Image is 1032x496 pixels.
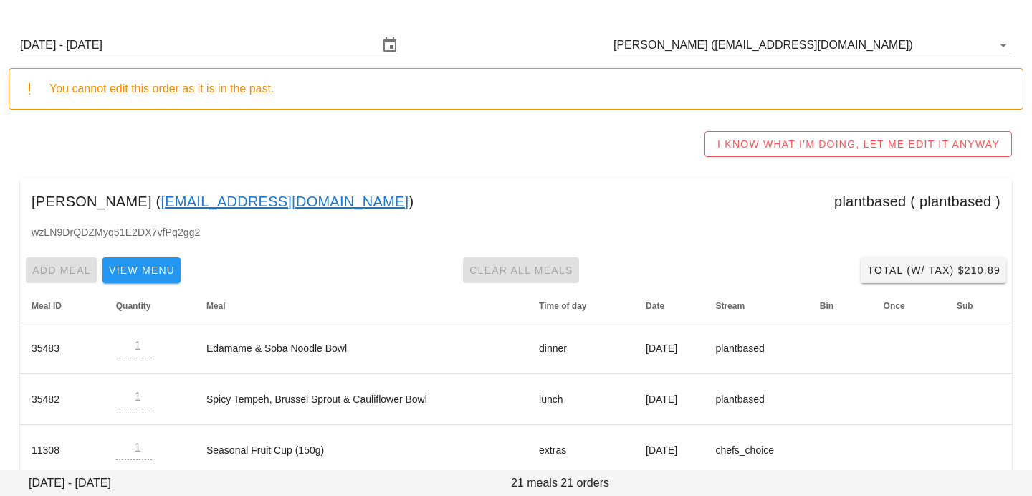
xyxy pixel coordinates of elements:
td: chefs_choice [704,425,808,476]
span: Bin [820,301,833,311]
td: [DATE] [634,374,704,425]
span: Once [884,301,905,311]
th: Bin: Not sorted. Activate to sort ascending. [808,289,872,323]
td: 11308 [20,425,105,476]
td: extras [527,425,634,476]
td: lunch [527,374,634,425]
td: [DATE] [634,425,704,476]
button: I KNOW WHAT I'M DOING, LET ME EDIT IT ANYWAY [704,131,1012,157]
span: Meal [206,301,226,311]
th: Meal: Not sorted. Activate to sort ascending. [195,289,527,323]
td: Seasonal Fruit Cup (150g) [195,425,527,476]
button: Total (w/ Tax) $210.89 [861,257,1006,283]
td: dinner [527,323,634,374]
th: Date: Not sorted. Activate to sort ascending. [634,289,704,323]
td: 35482 [20,374,105,425]
span: Quantity [116,301,151,311]
span: Date [646,301,664,311]
div: [PERSON_NAME] ( ) plantbased ( plantbased ) [20,178,1012,224]
th: Meal ID: Not sorted. Activate to sort ascending. [20,289,105,323]
td: plantbased [704,374,808,425]
td: 35483 [20,323,105,374]
th: Quantity: Not sorted. Activate to sort ascending. [105,289,195,323]
th: Time of day: Not sorted. Activate to sort ascending. [527,289,634,323]
td: plantbased [704,323,808,374]
span: Stream [715,301,745,311]
span: You cannot edit this order as it is in the past. [49,82,274,95]
div: wzLN9DrQDZMyq51E2DX7vfPq2gg2 [20,224,1012,252]
a: [EMAIL_ADDRESS][DOMAIN_NAME] [161,190,408,213]
td: [DATE] [634,323,704,374]
td: Spicy Tempeh, Brussel Sprout & Cauliflower Bowl [195,374,527,425]
span: View Menu [108,264,175,276]
span: Sub [957,301,973,311]
span: I KNOW WHAT I'M DOING, LET ME EDIT IT ANYWAY [717,138,1000,150]
th: Once: Not sorted. Activate to sort ascending. [872,289,945,323]
td: Edamame & Soba Noodle Bowl [195,323,527,374]
span: Time of day [539,301,586,311]
th: Stream: Not sorted. Activate to sort ascending. [704,289,808,323]
th: Sub: Not sorted. Activate to sort ascending. [945,289,1012,323]
button: View Menu [102,257,181,283]
span: Total (w/ Tax) $210.89 [866,264,1000,276]
span: Meal ID [32,301,62,311]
